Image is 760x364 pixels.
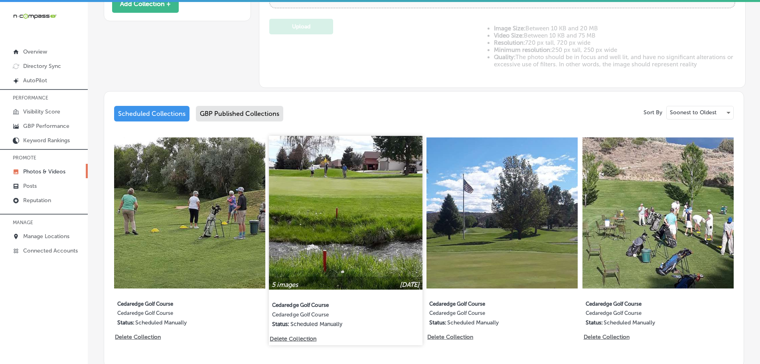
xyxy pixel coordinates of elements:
[584,334,629,340] p: Delete Collection
[670,109,717,116] p: Soonest to Oldest
[667,106,733,119] div: Soonest to Oldest
[117,296,231,310] label: Cedaredge Golf Course
[23,247,78,254] p: Connected Accounts
[23,197,51,204] p: Reputation
[426,137,578,289] img: Collection thumbnail
[586,310,700,319] label: Cedaredge Golf Course
[644,109,662,116] p: Sort By
[429,296,543,310] label: Cedaredge Golf Course
[135,319,187,326] p: Scheduled Manually
[23,48,47,55] p: Overview
[582,137,734,289] img: Collection thumbnail
[427,334,472,340] p: Delete Collection
[196,106,283,121] div: GBP Published Collections
[23,233,69,240] p: Manage Locations
[23,137,70,144] p: Keyword Rankings
[114,137,265,289] img: Collection thumbnail
[114,106,190,121] div: Scheduled Collections
[117,319,134,326] p: Status:
[272,320,290,327] p: Status:
[272,311,388,320] label: Cedaredge Golf Course
[429,319,446,326] p: Status:
[400,280,420,288] p: [DATE]
[13,12,57,20] img: 660ab0bf-5cc7-4cb8-ba1c-48b5ae0f18e60NCTV_CLogo_TV_Black_-500x88.png
[23,77,47,84] p: AutoPilot
[23,108,60,115] p: Visibility Score
[447,319,499,326] p: Scheduled Manually
[23,123,69,129] p: GBP Performance
[290,320,343,327] p: Scheduled Manually
[117,310,231,319] label: Cedaredge Golf Course
[23,168,65,175] p: Photos & Videos
[23,63,61,70] p: Directory Sync
[23,183,37,189] p: Posts
[270,335,316,342] p: Delete Collection
[586,296,700,310] label: Cedaredge Golf Course
[272,280,298,288] p: 5 images
[604,319,655,326] p: Scheduled Manually
[269,136,422,289] img: Collection thumbnail
[429,310,543,319] label: Cedaredge Golf Course
[272,297,388,311] label: Cedaredge Golf Course
[115,334,160,340] p: Delete Collection
[586,319,603,326] p: Status:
